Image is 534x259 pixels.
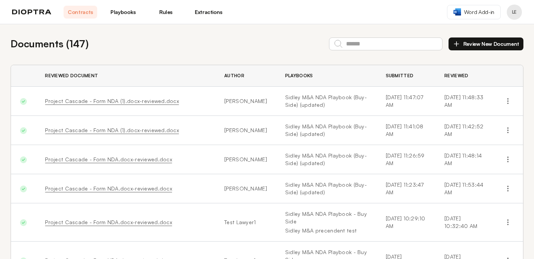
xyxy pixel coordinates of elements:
td: [DATE] 11:23:47 AM [377,174,436,203]
th: Reviewed Document [36,65,215,87]
a: Project Cascade - Form NDA.docx-reviewed.docx [45,185,172,192]
th: Playbooks [276,65,377,87]
a: Playbooks [106,6,140,19]
a: Extractions [192,6,225,19]
a: Sidley M&A NDA Playbook - Buy Side [285,210,368,225]
a: Sidley M&A NDA Playbook (Buy-Side) (updated) [285,94,368,109]
th: Author [215,65,276,87]
th: Reviewed [435,65,493,87]
a: Project Cascade - Form NDA.docx-reviewed.docx [45,156,172,162]
th: Submitted [377,65,436,87]
img: Done [20,156,27,163]
td: [PERSON_NAME] [215,87,276,116]
td: [PERSON_NAME] [215,116,276,145]
td: [DATE] 11:47:07 AM [377,87,436,116]
span: Word Add-in [464,8,494,16]
button: Review New Document [449,37,523,50]
a: Project Cascade - Form NDA (1).docx-reviewed.docx [45,127,179,133]
a: Contracts [64,6,97,19]
a: Project Cascade - Form NDA (1).docx-reviewed.docx [45,98,179,104]
img: Done [20,186,27,192]
a: Project Cascade - Form NDA.docx-reviewed.docx [45,219,172,225]
td: Test Lawyer1 [215,203,276,242]
img: word [453,8,461,16]
img: Done [20,98,27,105]
td: [DATE] 11:48:33 AM [435,87,493,116]
a: Sidley M&A precendent test [285,227,368,234]
a: Sidley M&A NDA Playbook (Buy-Side) (updated) [285,152,368,167]
td: [DATE] 11:53:44 AM [435,174,493,203]
td: [DATE] 11:26:59 AM [377,145,436,174]
a: Sidley M&A NDA Playbook (Buy-Side) (updated) [285,181,368,196]
td: [DATE] 10:29:10 AM [377,203,436,242]
img: Done [20,127,27,134]
button: Profile menu [507,5,522,20]
h2: Documents ( 147 ) [11,36,88,51]
td: [PERSON_NAME] [215,174,276,203]
td: [DATE] 11:41:08 AM [377,116,436,145]
td: [PERSON_NAME] [215,145,276,174]
img: logo [12,9,51,15]
td: [DATE] 11:48:14 AM [435,145,493,174]
td: [DATE] 10:32:40 AM [435,203,493,242]
a: Sidley M&A NDA Playbook (Buy-Side) (updated) [285,123,368,138]
a: Word Add-in [447,5,501,19]
img: Done [20,219,27,226]
a: Rules [149,6,183,19]
td: [DATE] 11:42:52 AM [435,116,493,145]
